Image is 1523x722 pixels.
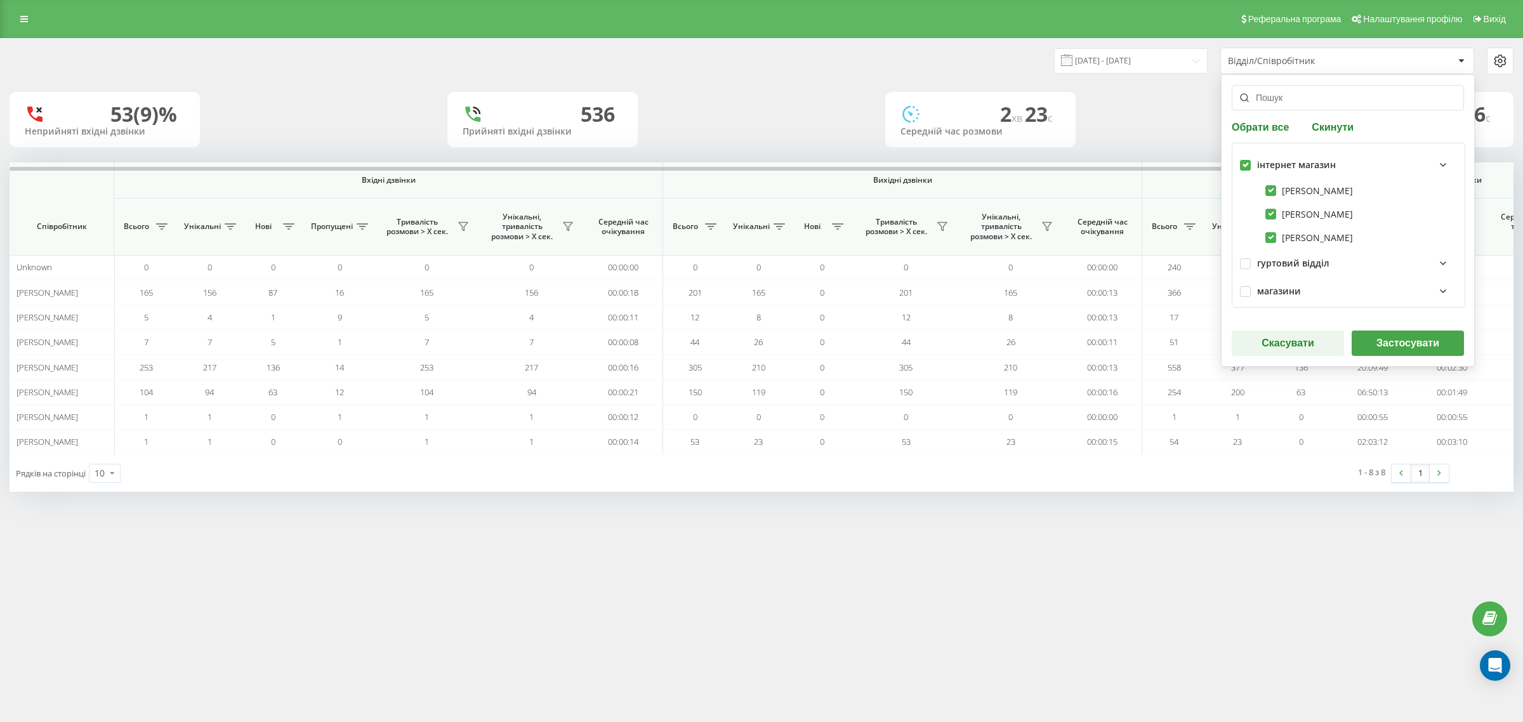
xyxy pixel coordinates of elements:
[1006,436,1015,447] span: 23
[208,261,212,273] span: 0
[144,411,148,423] span: 1
[1048,111,1053,125] span: c
[335,362,344,373] span: 14
[338,336,342,348] span: 1
[144,312,148,323] span: 5
[1000,100,1025,128] span: 2
[752,362,765,373] span: 210
[311,221,353,232] span: Пропущені
[1170,312,1178,323] span: 17
[203,362,216,373] span: 217
[754,436,763,447] span: 23
[267,362,280,373] span: 136
[268,386,277,398] span: 63
[693,175,1112,185] span: Вихідні дзвінки
[689,386,702,398] span: 150
[820,312,824,323] span: 0
[1333,355,1412,379] td: 20:09:49
[420,386,433,398] span: 104
[1231,362,1244,373] span: 377
[1232,331,1344,356] button: Скасувати
[16,336,78,348] span: [PERSON_NAME]
[902,436,911,447] span: 53
[754,336,763,348] span: 26
[693,411,697,423] span: 0
[525,287,538,298] span: 156
[25,126,185,137] div: Неприйняті вхідні дзвінки
[144,436,148,447] span: 1
[1025,100,1053,128] span: 23
[1257,258,1329,269] div: гуртовий відділ
[902,336,911,348] span: 44
[1257,286,1301,297] div: магазини
[584,255,663,280] td: 00:00:00
[1063,255,1142,280] td: 00:00:00
[425,436,429,447] span: 1
[16,436,78,447] span: [PERSON_NAME]
[1236,411,1240,423] span: 1
[425,261,429,273] span: 0
[756,261,761,273] span: 0
[1411,464,1430,482] a: 1
[899,287,913,298] span: 201
[205,386,214,398] span: 94
[425,312,429,323] span: 5
[1072,217,1132,237] span: Середній час очікування
[756,411,761,423] span: 0
[1486,111,1491,125] span: c
[1006,336,1015,348] span: 26
[733,221,770,232] span: Унікальні
[147,175,630,185] span: Вхідні дзвінки
[1168,362,1181,373] span: 558
[1063,430,1142,454] td: 00:00:15
[1265,209,1353,220] label: [PERSON_NAME]
[1149,221,1180,232] span: Всього
[247,221,279,232] span: Нові
[208,312,212,323] span: 4
[1463,100,1491,128] span: 16
[1231,386,1244,398] span: 200
[1308,121,1357,133] button: Скинути
[1333,405,1412,430] td: 00:00:55
[208,411,212,423] span: 1
[271,261,275,273] span: 0
[752,386,765,398] span: 119
[208,336,212,348] span: 7
[965,212,1038,242] span: Унікальні, тривалість розмови > Х сек.
[203,287,216,298] span: 156
[529,261,534,273] span: 0
[1480,650,1510,681] div: Open Intercom Messenger
[529,336,534,348] span: 7
[1170,336,1178,348] span: 51
[425,411,429,423] span: 1
[1412,405,1491,430] td: 00:00:55
[121,221,152,232] span: Всього
[752,287,765,298] span: 165
[271,436,275,447] span: 0
[1004,287,1017,298] span: 165
[820,287,824,298] span: 0
[690,436,699,447] span: 53
[1333,380,1412,405] td: 06:50:13
[1352,331,1464,356] button: Застосувати
[1012,111,1025,125] span: хв
[16,362,78,373] span: [PERSON_NAME]
[1363,14,1462,24] span: Налаштування профілю
[16,386,78,398] span: [PERSON_NAME]
[20,221,103,232] span: Співробітник
[1228,56,1380,67] div: Відділ/Співробітник
[16,312,78,323] span: [PERSON_NAME]
[860,217,933,237] span: Тривалість розмови > Х сек.
[140,386,153,398] span: 104
[581,102,615,126] div: 536
[584,355,663,379] td: 00:00:16
[1233,436,1242,447] span: 23
[690,336,699,348] span: 44
[1063,405,1142,430] td: 00:00:00
[420,287,433,298] span: 165
[338,312,342,323] span: 9
[338,261,342,273] span: 0
[425,336,429,348] span: 7
[1063,305,1142,330] td: 00:00:13
[1004,386,1017,398] span: 119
